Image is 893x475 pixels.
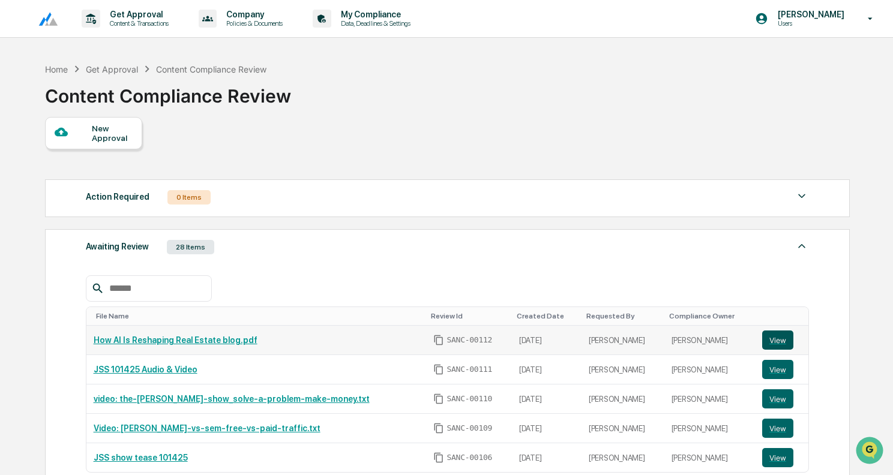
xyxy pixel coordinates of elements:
[204,95,218,110] button: Start new chat
[446,365,492,374] span: SANC-00111
[92,124,132,143] div: New Approval
[433,452,444,463] span: Copy Id
[446,335,492,345] span: SANC-00112
[94,453,188,462] a: JSS show tease 101425
[582,443,664,472] td: [PERSON_NAME]
[94,365,197,374] a: JSS 101425 Audio & Video
[762,419,793,438] button: View
[29,11,58,26] img: logo
[765,312,804,320] div: Toggle SortBy
[446,394,492,404] span: SANC-00110
[855,435,887,468] iframe: Open customer support
[85,203,145,212] a: Powered byPylon
[331,10,416,19] p: My Compliance
[762,330,801,350] a: View
[768,19,850,28] p: Users
[41,104,152,113] div: We're available if you need us!
[762,360,793,379] button: View
[512,326,582,355] td: [DATE]
[517,312,577,320] div: Toggle SortBy
[41,92,197,104] div: Start new chat
[45,64,68,74] div: Home
[100,10,175,19] p: Get Approval
[762,448,793,467] button: View
[86,239,149,254] div: Awaiting Review
[86,64,138,74] div: Get Approval
[86,189,149,205] div: Action Required
[331,19,416,28] p: Data, Deadlines & Settings
[582,326,664,355] td: [PERSON_NAME]
[762,389,801,408] a: View
[167,190,211,205] div: 0 Items
[217,19,289,28] p: Policies & Documents
[433,364,444,375] span: Copy Id
[512,414,582,443] td: [DATE]
[586,312,660,320] div: Toggle SortBy
[512,443,582,472] td: [DATE]
[167,240,214,254] div: 28 Items
[100,19,175,28] p: Content & Transactions
[446,453,492,462] span: SANC-00106
[664,326,755,355] td: [PERSON_NAME]
[582,384,664,414] td: [PERSON_NAME]
[431,312,507,320] div: Toggle SortBy
[12,25,218,44] p: How can we help?
[94,423,320,433] a: Video: [PERSON_NAME]-vs-sem-free-vs-paid-traffic.txt
[795,189,809,203] img: caret
[762,389,793,408] button: View
[762,448,801,467] a: View
[762,419,801,438] a: View
[433,393,444,404] span: Copy Id
[664,443,755,472] td: [PERSON_NAME]
[24,174,76,186] span: Data Lookup
[768,10,850,19] p: [PERSON_NAME]
[12,175,22,185] div: 🔎
[99,151,149,163] span: Attestations
[582,414,664,443] td: [PERSON_NAME]
[664,355,755,384] td: [PERSON_NAME]
[12,152,22,162] div: 🖐️
[512,355,582,384] td: [DATE]
[795,239,809,253] img: caret
[24,151,77,163] span: Preclearance
[433,335,444,345] span: Copy Id
[582,355,664,384] td: [PERSON_NAME]
[94,335,257,345] a: How AI Is Reshaping Real Estate blog.pdf
[762,330,793,350] button: View
[433,423,444,434] span: Copy Id
[82,146,154,168] a: 🗄️Attestations
[7,169,80,191] a: 🔎Data Lookup
[45,76,291,107] div: Content Compliance Review
[119,203,145,212] span: Pylon
[12,92,34,113] img: 1746055101610-c473b297-6a78-478c-a979-82029cc54cd1
[669,312,750,320] div: Toggle SortBy
[7,146,82,168] a: 🖐️Preclearance
[762,360,801,379] a: View
[94,394,370,404] a: video: the-[PERSON_NAME]-show_solve-a-problem-make-money.txt
[664,414,755,443] td: [PERSON_NAME]
[87,152,97,162] div: 🗄️
[664,384,755,414] td: [PERSON_NAME]
[446,423,492,433] span: SANC-00109
[512,384,582,414] td: [DATE]
[96,312,422,320] div: Toggle SortBy
[156,64,266,74] div: Content Compliance Review
[217,10,289,19] p: Company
